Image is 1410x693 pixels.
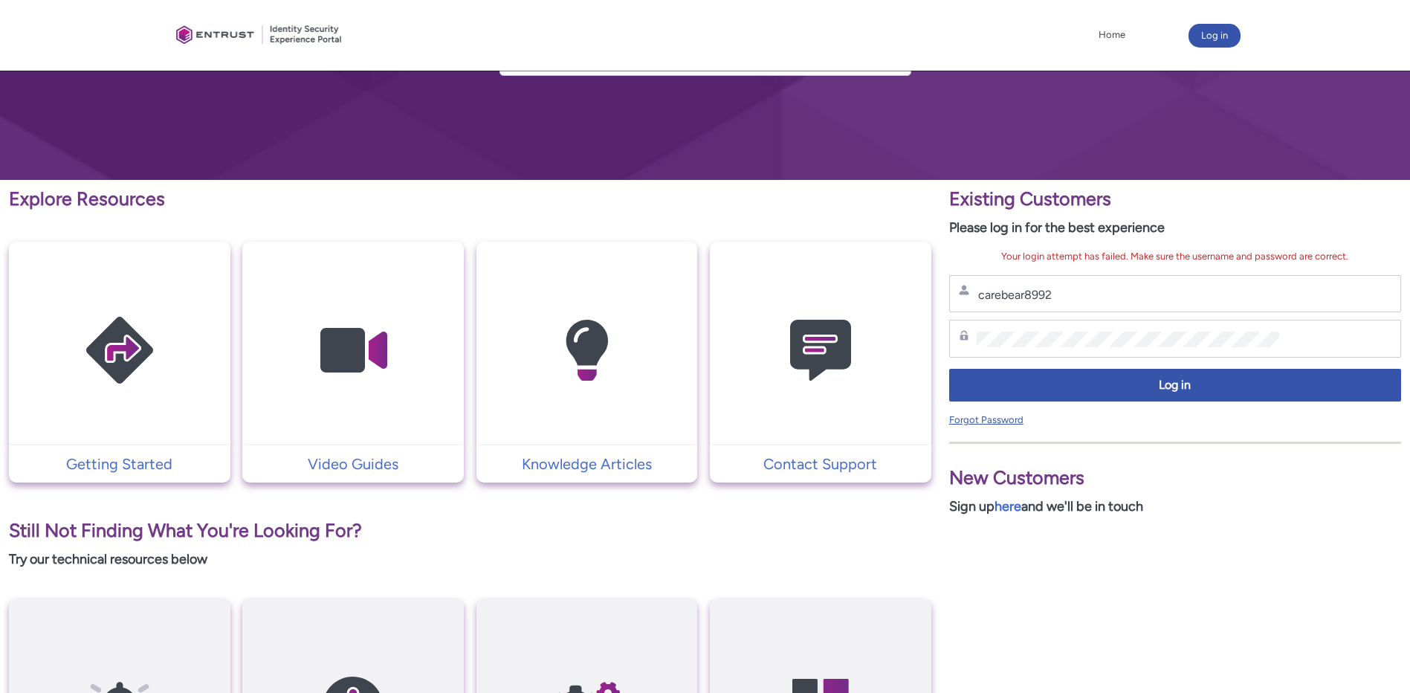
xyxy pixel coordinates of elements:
p: Video Guides [250,453,456,475]
a: Getting Started [9,453,230,475]
a: Forgot Password [949,414,1023,425]
p: Please log in for the best experience [949,218,1401,238]
p: New Customers [949,464,1401,492]
button: Log in [1189,24,1241,48]
p: Getting Started [16,453,223,475]
button: Log in [949,369,1401,402]
p: Try our technical resources below [9,549,931,570]
a: Contact Support [710,453,931,475]
input: Username [977,287,1280,303]
p: Knowledge Articles [484,453,691,475]
a: here [995,498,1021,515]
a: Video Guides [242,453,464,475]
p: Still Not Finding What You're Looking For? [9,517,931,545]
p: Sign up and we'll be in touch [949,497,1401,517]
a: Knowledge Articles [476,453,698,475]
span: Log in [959,377,1391,394]
p: Existing Customers [949,185,1401,213]
p: Contact Support [717,453,924,475]
img: Video Guides [282,271,424,431]
img: Getting Started [49,271,190,431]
div: Your login attempt has failed. Make sure the username and password are correct. [949,249,1401,264]
img: Knowledge Articles [516,271,657,431]
p: Explore Resources [9,185,931,213]
img: Contact Support [750,271,891,431]
a: Home [1095,24,1129,46]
